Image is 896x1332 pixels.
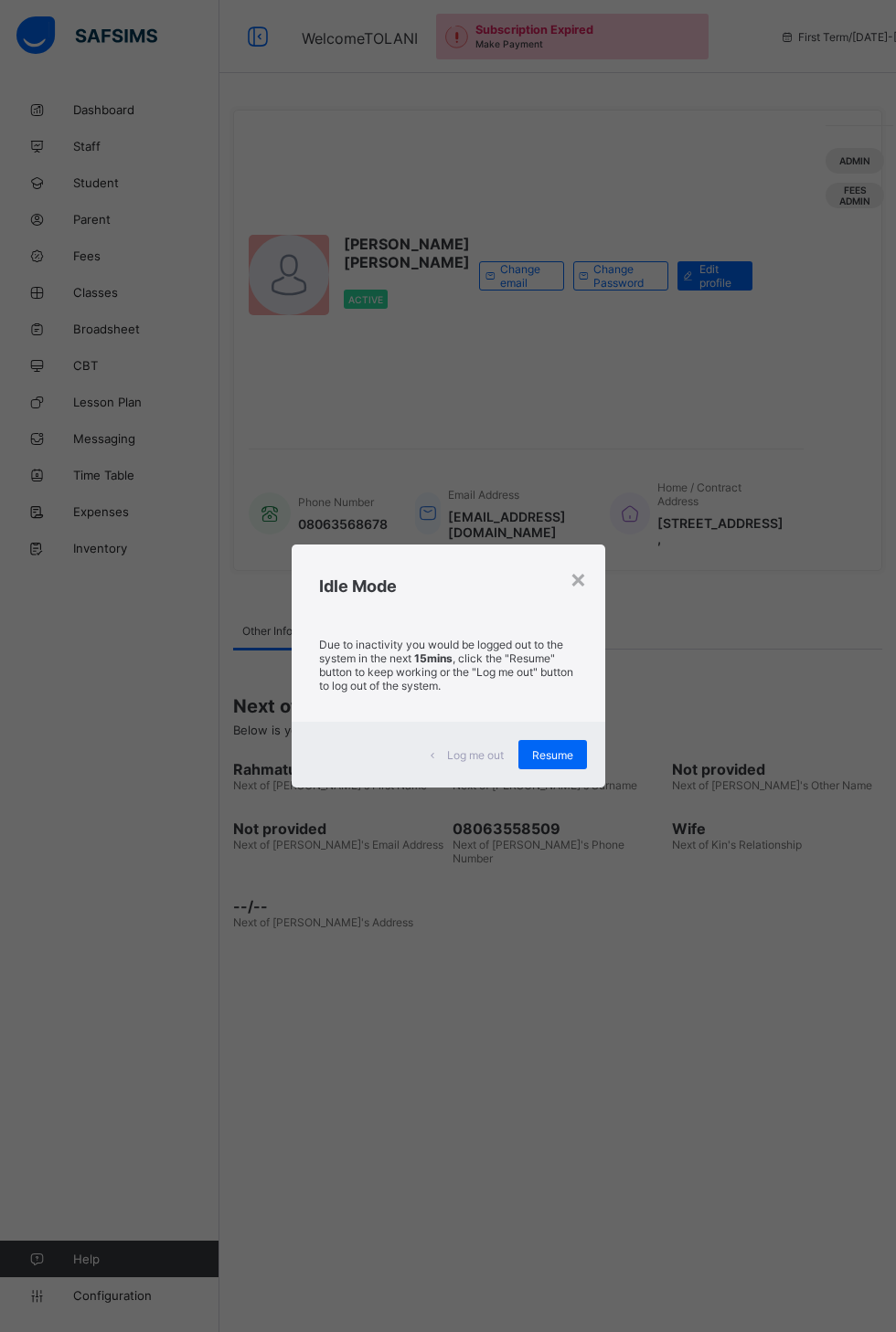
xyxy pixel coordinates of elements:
[570,563,587,594] div: ×
[414,651,453,665] strong: 15mins
[447,748,504,762] span: Log me out
[532,748,573,762] span: Resume
[319,576,578,596] h2: Idle Mode
[319,638,578,692] p: Due to inactivity you would be logged out to the system in the next , click the "Resume" button t...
